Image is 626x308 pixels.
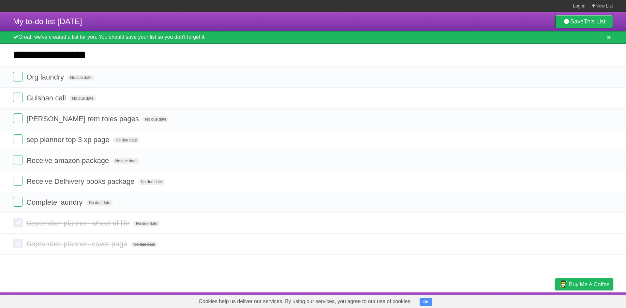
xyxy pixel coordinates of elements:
label: Done [13,93,23,102]
button: OK [420,298,432,306]
label: Done [13,239,23,248]
span: Cookies help us deliver our services. By using our services, you agree to our use of cookies. [192,295,418,308]
span: Complete laundry [26,198,84,206]
label: Done [13,176,23,186]
span: My to-do list [DATE] [13,17,82,26]
span: No due date [133,221,160,227]
a: Suggest a feature [572,294,613,306]
label: Done [13,197,23,207]
span: [PERSON_NAME] rem roles pages [26,115,141,123]
span: No due date [131,242,157,247]
label: Done [13,134,23,144]
span: No due date [142,116,169,122]
a: Terms [525,294,539,306]
span: No due date [69,95,96,101]
span: Org laundry [26,73,66,81]
label: Done [13,218,23,227]
span: No due date [67,75,94,81]
a: SaveThis List [555,15,613,28]
span: September planner- cover page [26,240,129,248]
span: Receive Delhivery books package [26,177,136,185]
label: Done [13,155,23,165]
a: Buy me a coffee [555,278,613,290]
a: Developers [490,294,516,306]
span: September planner- wheel of life [26,219,131,227]
img: Buy me a coffee [559,279,567,290]
label: Done [13,113,23,123]
a: About [469,294,482,306]
label: Done [13,72,23,81]
span: Gulshan call [26,94,67,102]
b: This List [584,18,605,25]
span: No due date [86,200,113,206]
a: Privacy [547,294,564,306]
span: Receive amazon package [26,156,111,165]
span: sep planner top 3 xp page [26,136,111,144]
span: No due date [113,137,140,143]
span: Buy me a coffee [569,279,610,290]
span: No due date [138,179,165,185]
span: No due date [112,158,139,164]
